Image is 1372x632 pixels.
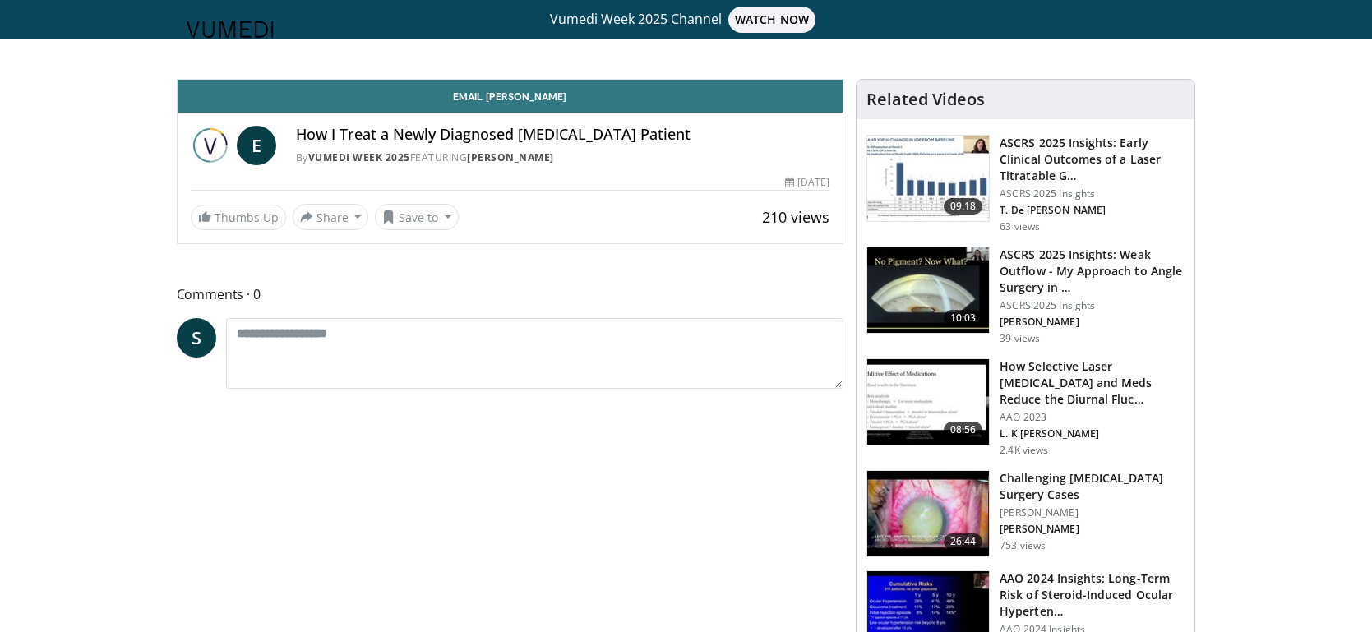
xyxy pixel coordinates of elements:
p: 63 views [1000,220,1040,233]
span: Comments 0 [177,284,844,305]
span: 09:18 [944,198,983,215]
p: ASCRS 2025 Insights [1000,187,1185,201]
a: S [177,318,216,358]
h3: ASCRS 2025 Insights: Early Clinical Outcomes of a Laser Titratable Glaucoma Drainage Device [1000,135,1185,184]
a: 26:44 Challenging [MEDICAL_DATA] Surgery Cases [PERSON_NAME] [PERSON_NAME] 753 views [866,470,1185,557]
p: AAO 2023 [1000,411,1185,424]
p: Ramesh Ayyala [1000,523,1185,536]
a: Thumbs Up [191,205,286,230]
span: 10:03 [944,310,983,326]
p: Erin Boese [1000,316,1185,329]
p: 39 views [1000,332,1040,345]
p: ASCRS 2025 Insights [1000,299,1185,312]
p: Leonard K Seibold [1000,427,1185,441]
div: By FEATURING [296,150,830,165]
a: 10:03 ASCRS 2025 Insights: Weak Outflow - My Approach to Angle Surgery in … ASCRS 2025 Insights [... [866,247,1185,345]
p: Ticiana De Francesco [1000,204,1185,217]
p: 2.4K views [1000,444,1048,457]
img: 05a6f048-9eed-46a7-93e1-844e43fc910c.150x105_q85_crop-smart_upscale.jpg [867,471,989,556]
span: 08:56 [944,422,983,438]
h4: Related Videos [866,90,985,109]
button: Save to [375,204,459,230]
span: 210 views [762,207,829,227]
h3: AAO 2024 Insights: Long-Term Risk of Steroid-Induced Ocular Hypertension or Glaucoma with Pred Ac... [1000,570,1185,620]
img: Vumedi Week 2025 [191,126,230,165]
img: 420b1191-3861-4d27-8af4-0e92e58098e4.150x105_q85_crop-smart_upscale.jpg [867,359,989,445]
a: Vumedi Week 2025 [308,150,410,164]
a: 09:18 ASCRS 2025 Insights: Early Clinical Outcomes of a Laser Titratable G… ASCRS 2025 Insights T... [866,135,1185,233]
h3: ASCRS 2025 Insights: Weak Outflow - My Approach to Angle Surgery in JOAG [1000,247,1185,296]
p: [PERSON_NAME] [1000,506,1185,519]
button: Share [293,204,369,230]
a: 08:56 How Selective Laser [MEDICAL_DATA] and Meds Reduce the Diurnal Fluc… AAO 2023 L. K [PERSON_... [866,358,1185,457]
img: b8bf30ca-3013-450f-92b0-de11c61660f8.150x105_q85_crop-smart_upscale.jpg [867,136,989,221]
h3: Challenging [MEDICAL_DATA] Surgery Cases [1000,470,1185,503]
img: c4ee65f2-163e-44d3-aede-e8fb280be1de.150x105_q85_crop-smart_upscale.jpg [867,247,989,333]
h4: How I Treat a Newly Diagnosed [MEDICAL_DATA] Patient [296,126,830,144]
h3: How Selective Laser Trabeculoplasty and Meds Reduce the Diurnal Fluctuations in IOP of Glaucoma P... [1000,358,1185,408]
span: 26:44 [944,533,983,550]
p: 753 views [1000,539,1046,552]
a: E [237,126,276,165]
a: [PERSON_NAME] [467,150,554,164]
img: VuMedi Logo [187,21,274,38]
div: [DATE] [785,175,829,190]
a: Email [PERSON_NAME] [178,80,843,113]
